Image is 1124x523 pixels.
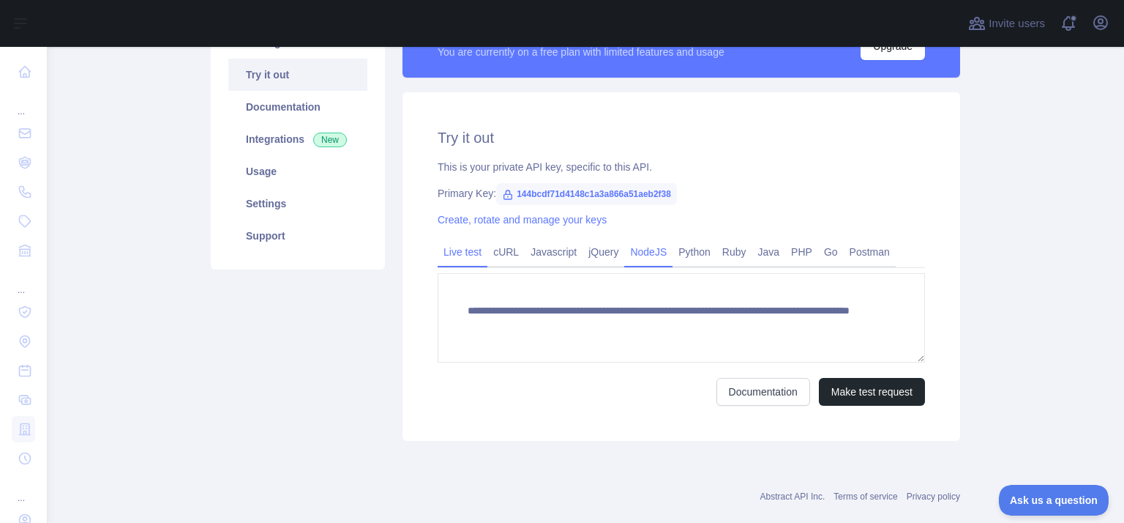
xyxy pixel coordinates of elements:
a: Support [228,220,367,252]
a: Terms of service [833,492,897,502]
button: Make test request [819,378,925,406]
a: Try it out [228,59,367,91]
a: NodeJS [624,240,672,264]
a: Python [672,240,716,264]
div: ... [12,88,35,117]
a: Go [818,240,844,264]
a: jQuery [582,240,624,264]
span: Invite users [989,15,1045,32]
a: cURL [487,240,525,264]
a: PHP [785,240,818,264]
div: You are currently on a free plan with limited features and usage [438,45,724,59]
a: Documentation [228,91,367,123]
a: Abstract API Inc. [760,492,825,502]
iframe: Toggle Customer Support [999,485,1109,516]
h2: Try it out [438,127,925,148]
a: Settings [228,188,367,220]
button: Invite users [965,12,1048,35]
div: ... [12,267,35,296]
div: Primary Key: [438,186,925,201]
div: This is your private API key, specific to this API. [438,160,925,174]
a: Privacy policy [907,492,960,502]
a: Integrations New [228,123,367,155]
a: Java [752,240,786,264]
span: New [313,133,347,147]
a: Javascript [525,240,582,264]
a: Live test [438,240,487,264]
a: Usage [228,155,367,188]
a: Ruby [716,240,752,264]
span: 144bcdf71d4148c1a3a866a51aeb2f38 [496,183,677,205]
a: Postman [844,240,896,264]
div: ... [12,475,35,504]
a: Documentation [716,378,810,406]
a: Create, rotate and manage your keys [438,214,607,226]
